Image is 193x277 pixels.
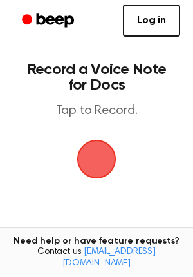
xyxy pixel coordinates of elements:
[123,5,180,37] a: Log in
[8,247,185,269] span: Contact us
[13,8,86,33] a: Beep
[23,62,170,93] h1: Record a Voice Note for Docs
[62,247,156,268] a: [EMAIL_ADDRESS][DOMAIN_NAME]
[23,103,170,119] p: Tap to Record.
[77,140,116,178] button: Beep Logo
